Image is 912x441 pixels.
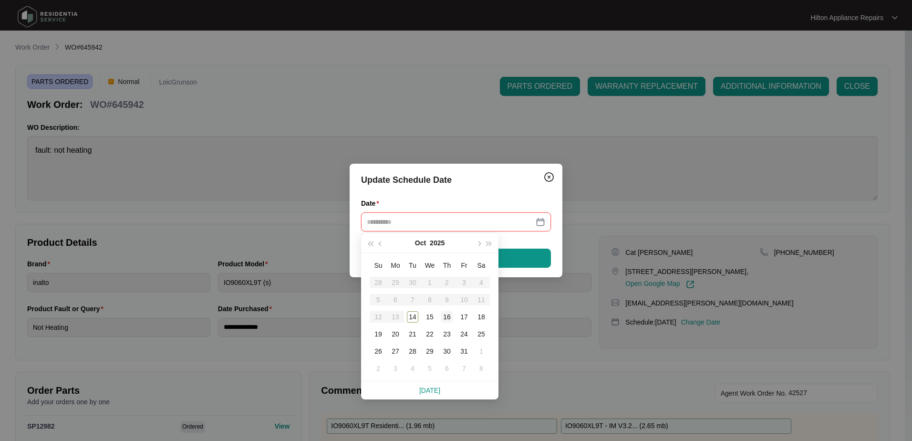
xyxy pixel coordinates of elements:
div: 4 [407,363,418,374]
td: 2025-11-06 [438,360,456,377]
td: 2025-10-17 [456,308,473,325]
button: Close [541,169,557,185]
td: 2025-10-20 [387,325,404,343]
div: 1 [476,346,487,357]
td: 2025-10-23 [438,325,456,343]
div: Please enter your date. [361,231,551,242]
td: 2025-10-30 [438,343,456,360]
div: 3 [390,363,401,374]
div: 5 [424,363,435,374]
td: 2025-11-03 [387,360,404,377]
td: 2025-11-01 [473,343,490,360]
td: 2025-10-26 [370,343,387,360]
div: 15 [424,311,435,323]
div: 31 [458,346,470,357]
th: Fr [456,257,473,274]
div: 2 [373,363,384,374]
div: 18 [476,311,487,323]
td: 2025-11-08 [473,360,490,377]
div: 22 [424,328,435,340]
div: 7 [458,363,470,374]
td: 2025-11-05 [421,360,438,377]
div: 8 [476,363,487,374]
div: 24 [458,328,470,340]
th: Mo [387,257,404,274]
td: 2025-10-29 [421,343,438,360]
button: 2025 [430,233,445,252]
label: Date [361,199,383,208]
div: 28 [407,346,418,357]
td: 2025-10-15 [421,308,438,325]
div: 27 [390,346,401,357]
a: [DATE] [419,387,440,394]
th: Th [438,257,456,274]
th: We [421,257,438,274]
td: 2025-10-22 [421,325,438,343]
input: Date [367,217,534,227]
img: closeCircle [543,171,555,183]
td: 2025-10-18 [473,308,490,325]
td: 2025-10-21 [404,325,421,343]
div: 16 [441,311,453,323]
td: 2025-10-25 [473,325,490,343]
div: 17 [458,311,470,323]
td: 2025-10-16 [438,308,456,325]
div: 25 [476,328,487,340]
td: 2025-10-19 [370,325,387,343]
div: 30 [441,346,453,357]
td: 2025-10-27 [387,343,404,360]
td: 2025-10-31 [456,343,473,360]
button: Oct [415,233,426,252]
th: Su [370,257,387,274]
div: 20 [390,328,401,340]
div: Update Schedule Date [361,173,551,187]
div: 21 [407,328,418,340]
td: 2025-10-28 [404,343,421,360]
th: Sa [473,257,490,274]
td: 2025-11-04 [404,360,421,377]
th: Tu [404,257,421,274]
td: 2025-10-14 [404,308,421,325]
div: 29 [424,346,435,357]
div: 23 [441,328,453,340]
div: 19 [373,328,384,340]
div: 26 [373,346,384,357]
td: 2025-11-02 [370,360,387,377]
div: 6 [441,363,453,374]
td: 2025-10-24 [456,325,473,343]
div: 14 [407,311,418,323]
td: 2025-11-07 [456,360,473,377]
